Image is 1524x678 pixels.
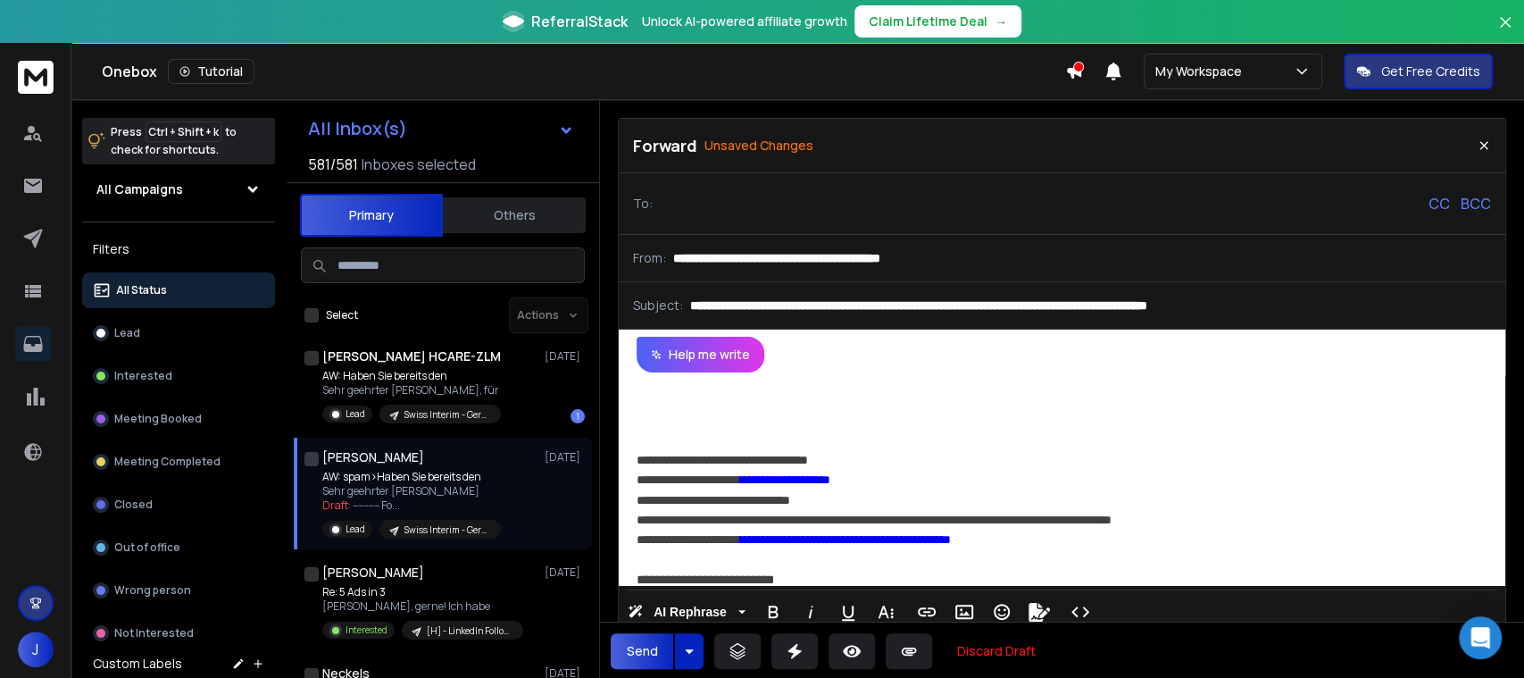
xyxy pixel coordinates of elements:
p: Meeting Completed [114,455,221,469]
button: Italic (Ctrl+I) [794,594,828,630]
button: Claim Lifetime Deal→ [854,5,1021,38]
p: Swiss Interim - German [404,408,490,422]
span: 581 / 581 [308,154,358,175]
p: [DATE] [545,450,585,465]
p: [DATE] [545,565,585,580]
button: AI Rephrase [624,594,749,630]
button: Not Interested [82,615,275,651]
p: Not Interested [114,626,194,640]
p: My Workspace [1155,63,1249,80]
button: Insert Link (Ctrl+K) [910,594,944,630]
h3: Custom Labels [93,655,182,673]
button: Tutorial [168,59,254,84]
div: 1 [570,409,585,423]
span: → [995,13,1007,30]
button: Signature [1022,594,1056,630]
p: Lead [346,523,365,536]
p: Get Free Credits [1381,63,1480,80]
div: Open Intercom Messenger [1459,616,1502,659]
h1: [PERSON_NAME] [322,448,424,466]
button: Interested [82,358,275,394]
p: Sehr geehrter [PERSON_NAME], für [322,383,501,398]
span: ---------- Fo ... [353,498,400,513]
p: Sehr geehrter [PERSON_NAME] [322,484,501,498]
p: Lead [346,407,365,421]
p: Interested [114,369,172,383]
span: ReferralStack [531,11,628,32]
button: Out of office [82,530,275,565]
p: Forward [633,133,697,158]
p: From: [633,249,666,267]
button: J [18,632,54,667]
button: Bold (Ctrl+B) [756,594,790,630]
h3: Filters [82,237,275,262]
button: Primary [300,194,443,237]
p: Lead [114,326,140,340]
h1: All Campaigns [96,180,183,198]
button: Help me write [637,337,764,372]
p: Wrong person [114,583,191,598]
p: [H] - LinkedIn FollowUp V1 [427,624,512,638]
h1: [PERSON_NAME] [322,564,424,582]
h1: [PERSON_NAME] HCARE-ZLM [322,347,501,365]
button: Meeting Booked [82,401,275,437]
p: Meeting Booked [114,412,202,426]
button: Code View [1063,594,1097,630]
p: Subject: [633,297,683,314]
p: BCC [1461,193,1491,214]
p: Closed [114,498,153,512]
p: All Status [116,283,167,297]
h3: Inboxes selected [362,154,476,175]
button: More Text [869,594,903,630]
button: Send [611,633,673,669]
button: Closed [82,487,275,523]
button: Close banner [1494,11,1517,54]
p: AW: Haben Sie bereits den [322,369,501,383]
p: Unsaved Changes [704,137,813,155]
p: Unlock AI-powered affiliate growth [642,13,847,30]
button: All Campaigns [82,172,275,207]
button: Get Free Credits [1344,54,1493,89]
p: CC [1428,193,1450,214]
div: Onebox [102,59,1065,84]
span: AI Rephrase [650,605,730,620]
button: All Inbox(s) [294,111,588,146]
button: Discard Draft [943,633,1050,669]
p: Out of office [114,540,180,555]
button: Underline (Ctrl+U) [831,594,865,630]
button: Emoticons [985,594,1019,630]
button: Others [443,196,586,235]
button: Wrong person [82,573,275,608]
p: Interested [346,624,387,637]
p: Swiss Interim - German [404,523,490,537]
h1: All Inbox(s) [308,120,407,138]
span: Ctrl + Shift + k [146,121,221,142]
button: Insert Image (Ctrl+P) [947,594,981,630]
button: All Status [82,272,275,308]
p: [DATE] [545,349,585,364]
p: Press to check for shortcuts. [111,123,237,159]
button: Meeting Completed [82,444,275,480]
span: Draft: [322,498,351,513]
label: Select [326,308,358,322]
p: Re: 5 Ads in 3 [322,585,523,599]
p: [PERSON_NAME], gerne! Ich habe [322,599,523,614]
p: AW: spam>Haben Sie bereits den [322,470,501,484]
button: Lead [82,315,275,351]
p: To: [633,195,653,213]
